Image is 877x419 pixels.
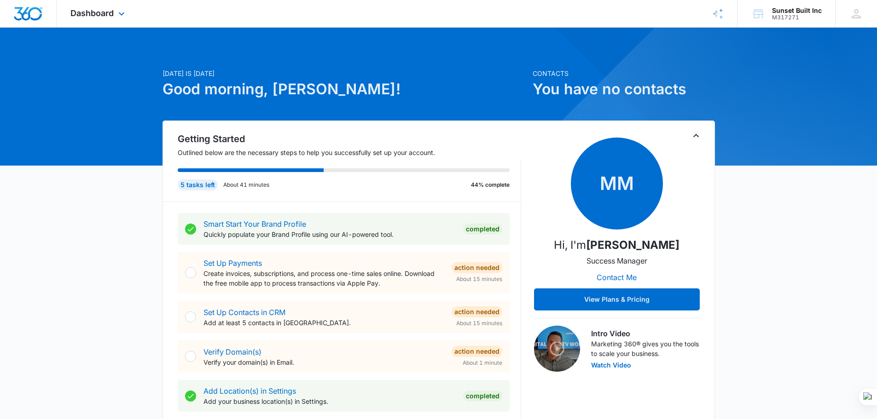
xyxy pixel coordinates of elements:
span: About 15 minutes [456,319,502,327]
div: account name [772,7,822,14]
p: Create invoices, subscriptions, and process one-time sales online. Download the free mobile app t... [203,269,444,288]
div: Completed [463,390,502,402]
p: Hi, I'm [554,237,680,253]
span: About 15 minutes [456,275,502,283]
p: Contacts [533,69,715,78]
div: Action Needed [452,306,502,317]
button: Contact Me [587,266,646,288]
div: account id [772,14,822,21]
div: Action Needed [452,346,502,357]
p: Add your business location(s) in Settings. [203,396,456,406]
div: Action Needed [452,262,502,273]
p: Add at least 5 contacts in [GEOGRAPHIC_DATA]. [203,318,444,327]
a: Smart Start Your Brand Profile [203,219,306,229]
span: Dashboard [70,8,114,18]
div: 5 tasks left [178,179,218,190]
p: Quickly populate your Brand Profile using our AI-powered tool. [203,230,456,239]
p: Verify your domain(s) in Email. [203,357,444,367]
span: MM [571,138,663,230]
div: Completed [463,224,502,235]
h2: Getting Started [178,132,521,146]
a: Set Up Payments [203,258,262,268]
button: Watch Video [591,362,631,368]
p: About 41 minutes [223,181,269,189]
p: 44% complete [471,181,510,189]
span: About 1 minute [463,359,502,367]
button: Toggle Collapse [691,130,702,141]
button: View Plans & Pricing [534,288,700,310]
strong: [PERSON_NAME] [586,238,680,252]
p: Outlined below are the necessary steps to help you successfully set up your account. [178,148,521,157]
h3: Intro Video [591,328,700,339]
h1: You have no contacts [533,78,715,100]
img: Intro Video [534,326,580,372]
a: Set Up Contacts in CRM [203,308,285,317]
a: Add Location(s) in Settings [203,386,296,396]
h1: Good morning, [PERSON_NAME]! [163,78,527,100]
p: Success Manager [587,255,647,266]
p: Marketing 360® gives you the tools to scale your business. [591,339,700,358]
p: [DATE] is [DATE] [163,69,527,78]
a: Verify Domain(s) [203,347,261,356]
